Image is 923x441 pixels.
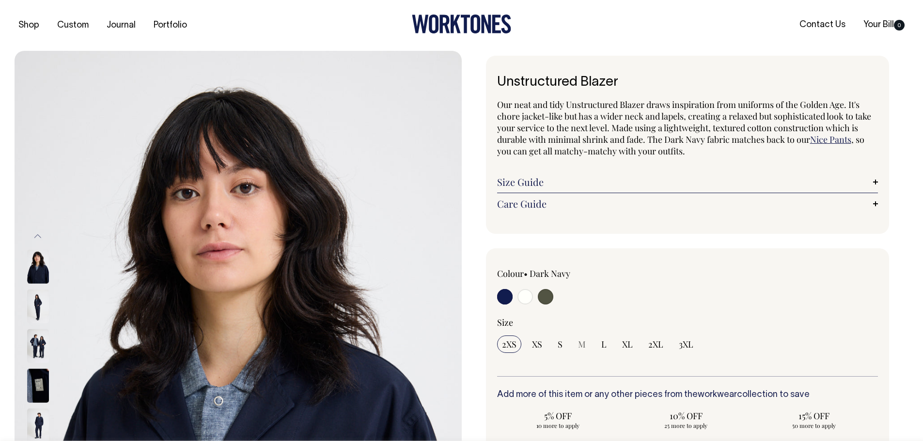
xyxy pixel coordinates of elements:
a: Care Guide [497,198,878,210]
span: , so you can get all matchy-matchy with your outfits. [497,134,864,157]
span: S [558,338,563,350]
input: XS [527,335,547,353]
img: dark-navy [27,289,49,323]
div: Size [497,317,878,328]
img: dark-navy [27,250,49,284]
img: dark-navy [27,329,49,363]
span: 10 more to apply [502,422,614,429]
a: Contact Us [796,17,849,33]
span: 2XS [502,338,516,350]
input: M [573,335,591,353]
span: 15% OFF [758,410,870,422]
a: Size Guide [497,176,878,188]
span: 5% OFF [502,410,614,422]
span: 2XL [648,338,663,350]
input: S [553,335,567,353]
a: workwear [698,391,737,399]
span: XS [532,338,542,350]
input: L [596,335,611,353]
input: 10% OFF 25 more to apply [625,407,747,432]
a: Nice Pants [810,134,851,145]
button: Previous [31,225,45,247]
input: 2XS [497,335,521,353]
a: Portfolio [150,17,191,33]
label: Dark Navy [530,268,570,279]
h1: Unstructured Blazer [497,75,878,90]
span: 25 more to apply [630,422,742,429]
a: Custom [53,17,93,33]
input: 3XL [674,335,698,353]
a: Your Bill0 [860,17,908,33]
a: Shop [15,17,43,33]
h6: Add more of this item or any other pieces from the collection to save [497,390,878,400]
input: 5% OFF 10 more to apply [497,407,619,432]
span: 50 more to apply [758,422,870,429]
span: 10% OFF [630,410,742,422]
div: Colour [497,268,650,279]
span: • [524,268,528,279]
span: L [601,338,607,350]
span: Our neat and tidy Unstructured Blazer draws inspiration from uniforms of the Golden Age. It's cho... [497,99,871,145]
span: M [578,338,586,350]
span: 3XL [679,338,693,350]
input: 15% OFF 50 more to apply [753,407,875,432]
img: dark-navy [27,369,49,403]
a: Journal [103,17,140,33]
input: 2XL [643,335,668,353]
span: 0 [894,20,905,30]
span: XL [622,338,633,350]
input: XL [617,335,638,353]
